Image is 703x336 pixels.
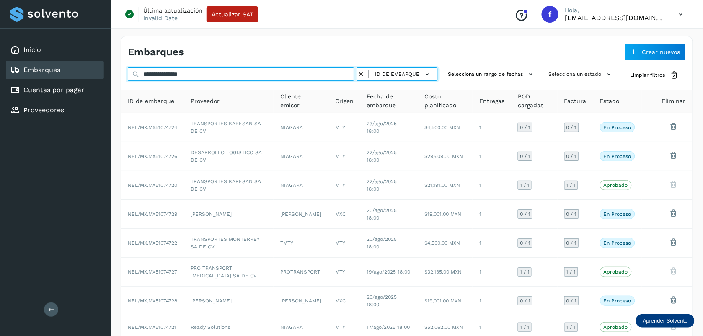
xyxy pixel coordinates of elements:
p: Invalid Date [143,14,178,22]
a: Inicio [23,46,41,54]
span: 0 / 1 [520,240,530,246]
span: Origen [335,97,354,106]
span: 1 / 1 [520,325,530,330]
span: 20/ago/2025 18:00 [367,294,397,308]
button: Selecciona un rango de fechas [445,67,539,81]
p: En proceso [604,124,631,130]
td: 1 [473,113,511,142]
div: Aprender Solvento [636,314,695,328]
span: NBL/MX.MX51074721 [128,324,176,330]
span: NBL/MX.MX51074720 [128,182,177,188]
td: MTY [328,171,360,200]
button: Crear nuevos [625,43,686,61]
td: TRANSPORTES MONTERREY SA DE CV [184,229,274,258]
td: NIAGARA [274,113,328,142]
td: MTY [328,229,360,258]
td: $21,191.00 MXN [418,171,473,200]
p: Aprobado [604,324,628,330]
span: 1 / 1 [520,269,530,274]
span: Fecha de embarque [367,92,411,110]
span: 0 / 1 [566,154,577,159]
span: 0 / 1 [566,298,577,303]
td: TRANSPORTES KARESAN SA DE CV [184,171,274,200]
span: NBL/MX.MX51074726 [128,153,177,159]
span: Proveedor [191,97,220,106]
p: En proceso [604,211,631,217]
span: 0 / 1 [566,125,577,130]
span: Eliminar [662,97,686,106]
td: 1 [473,258,511,287]
button: ID de embarque [372,68,434,80]
span: NBL/MX.MX51074724 [128,124,177,130]
span: Limpiar filtros [631,71,665,79]
div: Cuentas por pagar [6,81,104,99]
button: Limpiar filtros [624,67,686,83]
p: En proceso [604,153,631,159]
td: $32,135.00 MXN [418,258,473,287]
td: $29,609.00 MXN [418,142,473,171]
span: Cliente emisor [280,92,322,110]
div: Embarques [6,61,104,79]
td: NIAGARA [274,142,328,171]
span: ID de embarque [375,70,419,78]
td: [PERSON_NAME] [274,287,328,315]
p: Aprender Solvento [643,318,688,324]
td: [PERSON_NAME] [184,200,274,229]
p: Última actualización [143,7,202,14]
a: Embarques [23,66,60,74]
span: 1 / 1 [566,183,576,188]
td: 1 [473,200,511,229]
span: 0 / 1 [566,212,577,217]
td: NIAGARA [274,171,328,200]
td: MTY [328,142,360,171]
p: En proceso [604,298,631,304]
p: Hola, [565,7,666,14]
td: MTY [328,113,360,142]
span: ID de embarque [128,97,174,106]
td: 1 [473,142,511,171]
td: 1 [473,287,511,315]
span: 0 / 1 [520,125,530,130]
h4: Embarques [128,46,184,58]
td: $4,500.00 MXN [418,229,473,258]
p: fepadilla@niagarawater.com [565,14,666,22]
td: MXC [328,200,360,229]
span: 0 / 1 [520,154,530,159]
span: 1 / 1 [566,325,576,330]
td: [PERSON_NAME] [184,287,274,315]
span: 20/ago/2025 18:00 [367,207,397,221]
button: Actualizar SAT [207,6,258,22]
td: PRO TRANSPORT [MEDICAL_DATA] SA DE CV [184,258,274,287]
span: 22/ago/2025 18:00 [367,150,397,163]
td: $19,001.00 MXN [418,200,473,229]
div: Inicio [6,41,104,59]
td: 1 [473,229,511,258]
span: 17/ago/2025 18:00 [367,324,410,330]
td: TRANSPORTES KARESAN SA DE CV [184,113,274,142]
span: 1 / 1 [520,183,530,188]
td: DESARROLLO LOGISTICO SA DE CV [184,142,274,171]
span: NBL/MX.MX51074722 [128,240,177,246]
span: 1 / 1 [566,269,576,274]
span: 0 / 1 [520,212,530,217]
span: 0 / 1 [566,240,577,246]
span: Crear nuevos [642,49,680,55]
span: POD cargadas [518,92,551,110]
span: 23/ago/2025 18:00 [367,121,397,134]
span: Entregas [479,97,504,106]
td: TMTY [274,229,328,258]
span: NBL/MX.MX51074728 [128,298,177,304]
span: Estado [600,97,620,106]
td: [PERSON_NAME] [274,200,328,229]
span: Actualizar SAT [212,11,253,17]
span: 19/ago/2025 18:00 [367,269,411,275]
td: $4,500.00 MXN [418,113,473,142]
div: Proveedores [6,101,104,119]
span: NBL/MX.MX51074729 [128,211,177,217]
td: MXC [328,287,360,315]
td: 1 [473,171,511,200]
span: Factura [564,97,587,106]
span: 20/ago/2025 18:00 [367,236,397,250]
a: Cuentas por pagar [23,86,84,94]
td: MTY [328,258,360,287]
